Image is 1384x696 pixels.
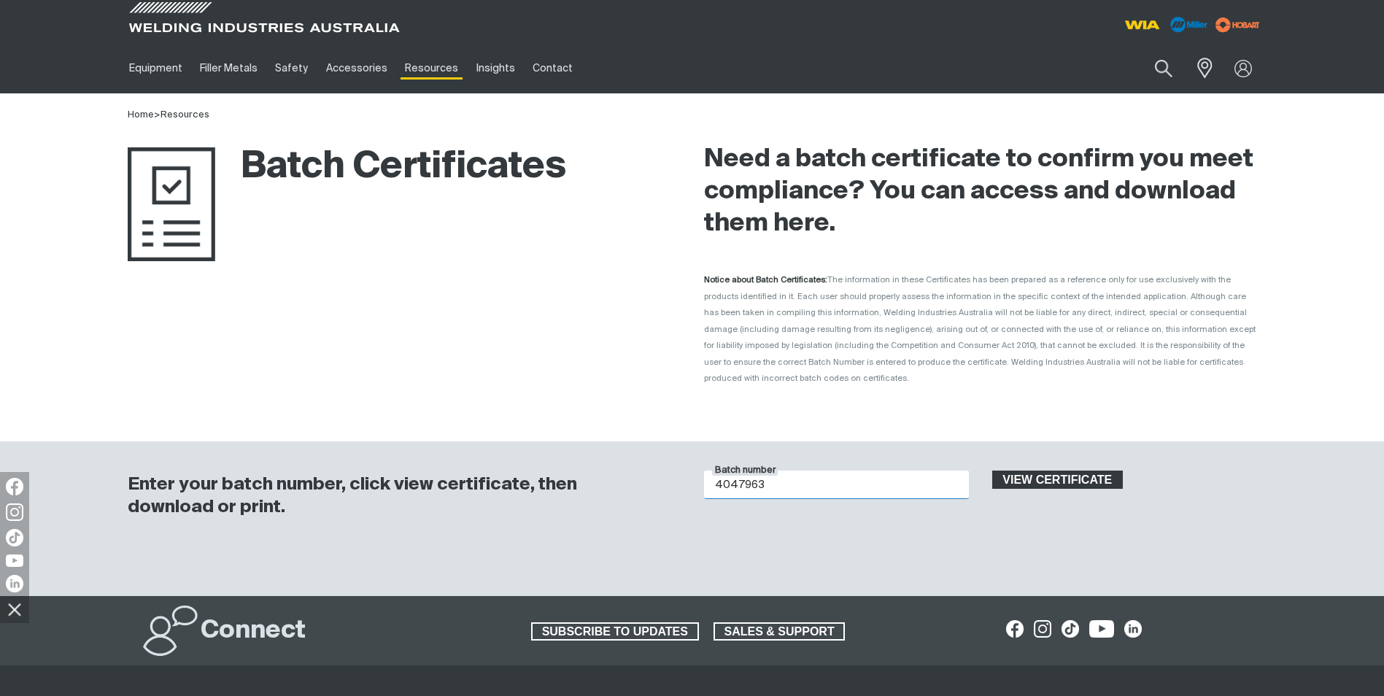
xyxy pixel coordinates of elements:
img: Facebook [6,478,23,495]
img: YouTube [6,554,23,567]
button: Search products [1139,51,1188,85]
a: Contact [524,43,581,93]
img: Instagram [6,503,23,521]
h2: Connect [201,615,306,647]
input: Product name or item number... [1120,51,1188,85]
img: LinkedIn [6,575,23,592]
img: miller [1211,14,1264,36]
a: SUBSCRIBE TO UPDATES [531,622,699,641]
span: View certificate [994,471,1122,490]
nav: Main [120,43,978,93]
h1: Batch Certificates [128,144,566,191]
a: Insights [467,43,523,93]
img: TikTok [6,529,23,546]
a: Filler Metals [191,43,266,93]
a: Resources [161,110,209,120]
span: > [154,110,161,120]
a: Home [128,110,154,120]
a: Accessories [317,43,396,93]
h2: Need a batch certificate to confirm you meet compliance? You can access and download them here. [704,144,1257,240]
a: SALES & SUPPORT [714,622,846,641]
h3: Enter your batch number, click view certificate, then download or print. [128,473,666,519]
strong: Notice about Batch Certificates: [704,276,827,284]
a: Resources [396,43,467,93]
a: Safety [266,43,317,93]
img: hide socials [2,597,27,622]
span: SUBSCRIBE TO UPDATES [533,622,697,641]
a: Equipment [120,43,191,93]
span: SALES & SUPPORT [715,622,844,641]
span: The information in these Certificates has been prepared as a reference only for use exclusively w... [704,276,1256,382]
button: View certificate [992,471,1124,490]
